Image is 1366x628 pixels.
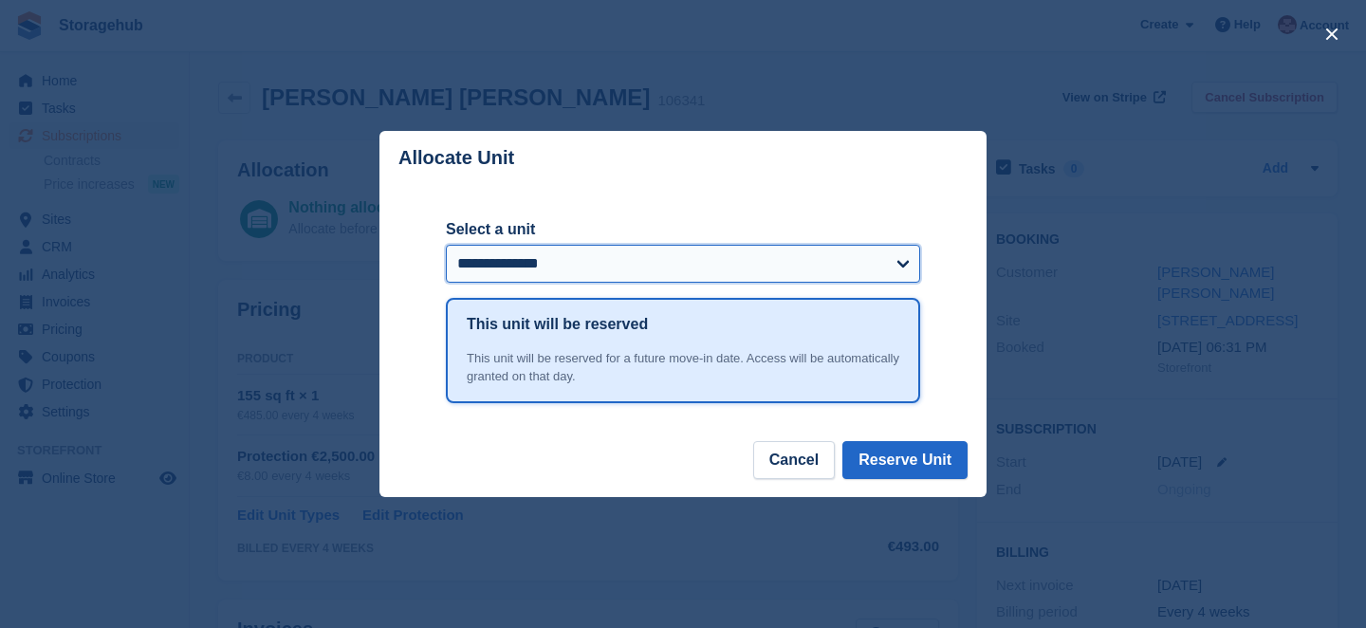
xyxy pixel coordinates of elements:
button: Reserve Unit [842,441,968,479]
button: Cancel [753,441,835,479]
div: This unit will be reserved for a future move-in date. Access will be automatically granted on tha... [467,349,899,386]
h1: This unit will be reserved [467,313,648,336]
p: Allocate Unit [398,147,514,169]
button: close [1317,19,1347,49]
label: Select a unit [446,218,920,241]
